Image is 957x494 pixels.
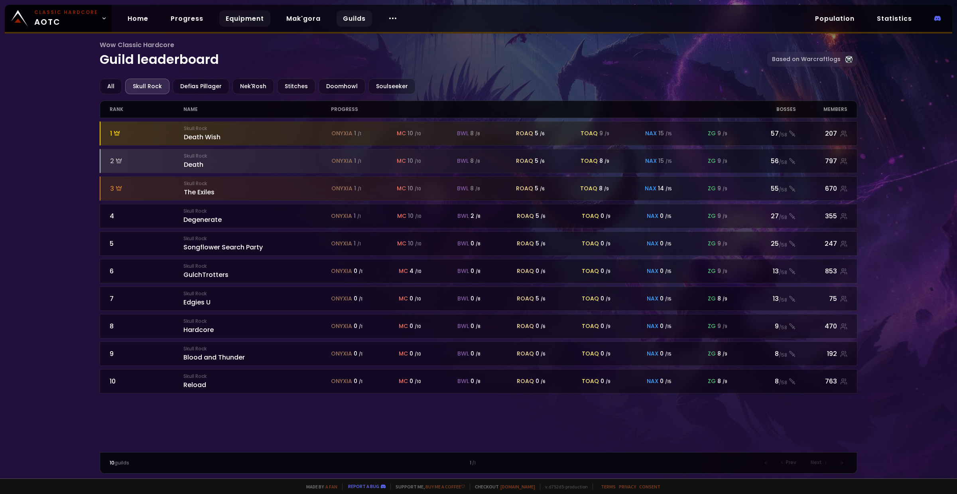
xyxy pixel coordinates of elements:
div: 9 [717,212,727,220]
small: / 58 [779,324,787,331]
span: onyxia [331,129,352,138]
span: mc [397,212,406,220]
span: zg [708,212,716,220]
span: toaq [582,267,599,275]
small: / 6 [540,131,545,137]
div: 8 [717,350,727,358]
div: The Exiles [184,180,331,197]
small: Skull Rock [183,207,331,215]
div: Edgies U [183,290,331,307]
small: / 1 [358,186,361,192]
small: / 9 [606,379,610,385]
small: / 9 [723,296,727,302]
small: / 1 [357,213,361,219]
span: nax [647,267,658,275]
a: 1Skull RockDeath Wishonyxia 1 /1mc 10 /10bwl 8 /8roaq 5 /6toaq 9 /9nax 15 /15zg 9 /957/58207 [100,121,858,146]
small: / 15 [665,379,671,385]
span: toaq [581,129,598,138]
small: / 10 [415,324,421,330]
small: / 58 [779,186,787,194]
span: roaq [516,184,533,193]
div: 0 [471,267,480,275]
div: 8 [717,294,727,303]
small: / 1 [358,158,361,164]
small: / 58 [779,159,787,166]
a: 8Skull RockHardcoreonyxia 0 /1mc 0 /10bwl 0 /8roaq 0 /6toaq 0 /9nax 0 /15zg 9 /99/58470 [100,314,858,338]
small: / 15 [665,269,671,275]
div: 10 [110,376,183,386]
div: 207 [796,128,847,138]
div: 13 [737,266,796,276]
small: / 9 [723,241,727,247]
span: onyxia [331,267,352,275]
small: / 9 [606,213,610,219]
small: / 10 [415,186,421,192]
span: onyxia [331,294,352,303]
div: 9 [717,184,727,193]
small: / 9 [723,379,727,385]
a: Classic HardcoreAOTC [5,5,112,32]
span: roaq [516,157,533,165]
small: / 9 [605,131,609,137]
small: Skull Rock [183,345,331,352]
small: / 9 [723,186,727,192]
div: 5 [536,294,545,303]
div: 0 [471,350,480,358]
span: bwl [457,294,469,303]
a: Equipment [219,10,270,27]
a: 10Skull RockReloadonyxia 0 /1mc 0 /10bwl 0 /8roaq 0 /6toaq 0 /9nax 0 /15zg 8 /98/58763 [100,369,858,393]
div: 9 [717,267,727,275]
div: 0 [471,377,480,385]
div: 0 [601,350,610,358]
small: / 6 [541,269,545,275]
small: / 6 [541,351,545,357]
a: 7Skull RockEdgies Uonyxia 0 /1mc 0 /10bwl 0 /8roaq 5 /6toaq 0 /9nax 0 /15zg 8 /913/5875 [100,287,858,311]
div: 8 [717,377,727,385]
div: 1 [110,128,184,138]
small: Skull Rock [183,290,331,297]
div: 0 [601,267,610,275]
a: Based on Warcraftlogs [767,52,857,67]
div: Songflower Search Party [183,235,331,252]
a: Mak'gora [280,10,327,27]
span: toaq [581,157,598,165]
span: toaq [582,350,599,358]
span: zg [708,239,716,248]
small: / 8 [475,131,480,137]
div: 0 [410,350,421,358]
div: 0 [660,294,671,303]
div: 8 [737,349,796,359]
div: 0 [536,267,545,275]
span: onyxia [331,350,352,358]
span: roaq [517,239,534,248]
span: bwl [457,129,469,138]
span: onyxia [331,184,352,193]
span: roaq [517,377,534,385]
small: / 9 [604,186,609,192]
a: 3Skull RockThe Exilesonyxia 1 /1mc 10 /10bwl 8 /8roaq 5 /6toaq 8 /9nax 14 /15zg 9 /955/58670 [100,176,858,201]
div: 0 [536,377,545,385]
span: roaq [517,294,534,303]
div: 5 [536,212,545,220]
small: Classic Hardcore [34,9,98,16]
small: / 6 [541,241,545,247]
small: / 58 [779,296,787,304]
small: / 1 [359,379,362,385]
a: Home [121,10,155,27]
span: zg [708,157,716,165]
span: mc [397,184,406,193]
small: / 9 [606,296,610,302]
span: onyxia [331,239,352,248]
div: 14 [658,184,672,193]
small: / 15 [665,296,671,302]
small: / 10 [415,131,421,137]
small: / 1 [359,351,362,357]
a: Privacy [619,484,636,490]
small: / 6 [541,379,545,385]
span: zg [708,129,716,138]
span: zg [708,267,716,275]
small: / 10 [415,241,421,247]
div: 2 [110,156,184,166]
span: nax [647,239,658,248]
div: 853 [796,266,848,276]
